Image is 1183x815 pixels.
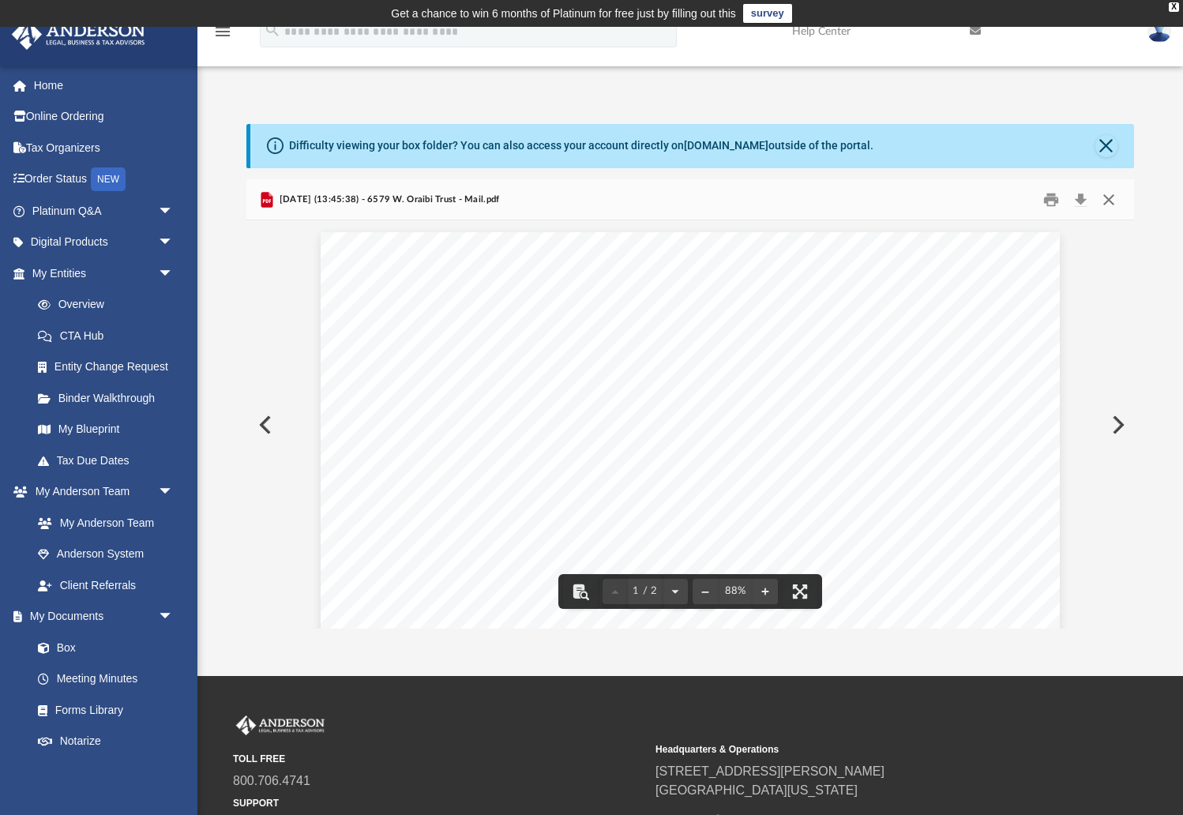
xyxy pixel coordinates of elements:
a: Meeting Minutes [22,663,190,695]
a: [STREET_ADDRESS][PERSON_NAME] [655,764,884,778]
a: menu [213,30,232,41]
div: NEW [91,167,126,191]
span: 1 / 2 [628,586,663,596]
span: arrow_drop_down [158,476,190,509]
div: Difficulty viewing your box folder? You can also access your account directly on outside of the p... [289,137,873,154]
span: arrow_drop_down [158,195,190,227]
button: Print [1035,187,1067,212]
img: User Pic [1147,20,1171,43]
button: Zoom out [693,574,718,609]
div: File preview [246,220,1133,628]
a: Platinum Q&Aarrow_drop_down [11,195,197,227]
button: Enter fullscreen [783,574,817,609]
a: Binder Walkthrough [22,382,197,414]
span: arrow_drop_down [158,227,190,259]
a: Notarize [22,726,190,757]
button: Previous File [246,403,281,447]
img: Anderson Advisors Platinum Portal [7,19,150,50]
small: Headquarters & Operations [655,742,1067,757]
div: Page 1 [321,220,1059,648]
span: arrow_drop_down [158,601,190,633]
a: survey [743,4,792,23]
a: Box [22,632,182,663]
button: Download [1067,187,1095,212]
button: Toggle findbar [563,574,598,609]
a: Online Ordering [11,101,197,133]
a: Client Referrals [22,569,190,601]
small: TOLL FREE [233,752,644,766]
a: Overview [22,289,197,321]
a: My Anderson Teamarrow_drop_down [11,476,190,508]
button: Zoom in [753,574,778,609]
button: Close [1095,135,1117,157]
a: My Blueprint [22,414,190,445]
a: [GEOGRAPHIC_DATA][US_STATE] [655,783,858,797]
a: [DOMAIN_NAME] [684,139,768,152]
div: Current zoom level [718,586,753,596]
a: CTA Hub [22,320,197,351]
a: My Documentsarrow_drop_down [11,601,190,633]
button: Close [1095,187,1123,212]
i: search [264,21,281,39]
a: Anderson System [22,539,190,570]
span: arrow_drop_down [158,757,190,789]
small: SUPPORT [233,796,644,810]
a: Tax Due Dates [22,445,197,476]
a: Tax Organizers [11,132,197,163]
a: Online Learningarrow_drop_down [11,757,190,788]
a: My Entitiesarrow_drop_down [11,257,197,289]
div: Preview [246,179,1133,629]
i: menu [213,22,232,41]
div: Get a chance to win 6 months of Platinum for free just by filling out this [391,4,736,23]
span: [DATE] (13:45:38) - 6579 W. Oraibi Trust - Mail.pdf [276,193,500,207]
a: Home [11,69,197,101]
a: Digital Productsarrow_drop_down [11,227,197,258]
a: 800.706.4741 [233,774,310,787]
button: Next page [663,574,688,609]
img: Anderson Advisors Platinum Portal [233,715,328,736]
div: close [1169,2,1179,12]
button: 1 / 2 [628,574,663,609]
a: Entity Change Request [22,351,197,383]
button: Next File [1099,403,1134,447]
a: My Anderson Team [22,507,182,539]
span: arrow_drop_down [158,257,190,290]
a: Order StatusNEW [11,163,197,196]
div: Document Viewer [246,220,1133,628]
a: Forms Library [22,694,182,726]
